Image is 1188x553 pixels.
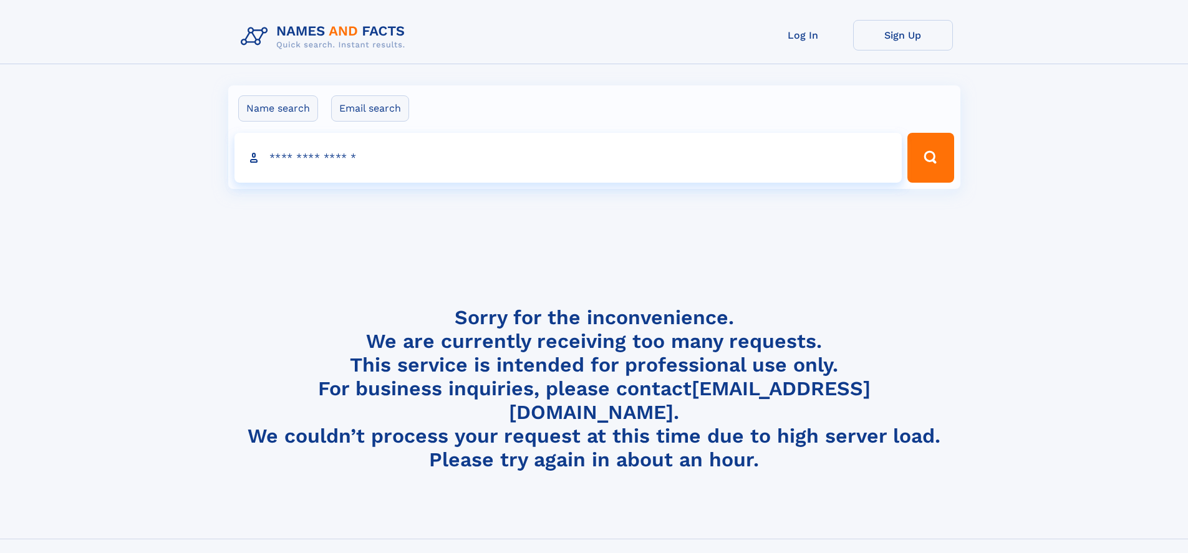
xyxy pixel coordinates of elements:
[853,20,953,50] a: Sign Up
[234,133,902,183] input: search input
[331,95,409,122] label: Email search
[509,377,871,424] a: [EMAIL_ADDRESS][DOMAIN_NAME]
[238,95,318,122] label: Name search
[753,20,853,50] a: Log In
[236,305,953,472] h4: Sorry for the inconvenience. We are currently receiving too many requests. This service is intend...
[236,20,415,54] img: Logo Names and Facts
[907,133,954,183] button: Search Button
